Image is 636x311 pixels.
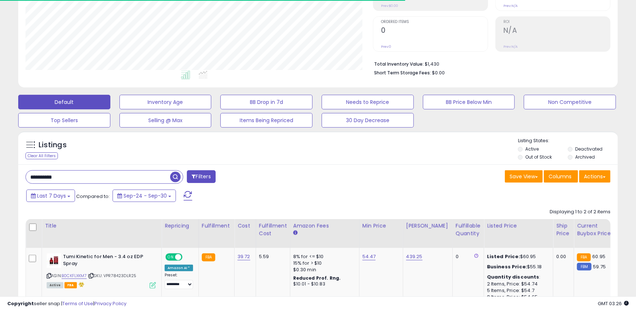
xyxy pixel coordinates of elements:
[37,192,66,199] span: Last 7 Days
[26,190,75,202] button: Last 7 Days
[25,152,58,159] div: Clear All Filters
[18,95,110,109] button: Default
[63,253,152,269] b: Tumi Kinetic for Men - 3.4 oz EDP Spray
[187,170,215,183] button: Filters
[487,253,520,260] b: Listed Price:
[503,4,518,8] small: Prev: N/A
[575,154,595,160] label: Archived
[113,190,176,202] button: Sep-24 - Sep-30
[18,113,110,128] button: Top Sellers
[237,253,250,260] a: 39.72
[456,222,481,237] div: Fulfillable Quantity
[432,69,445,76] span: $0.00
[487,274,547,280] div: :
[165,222,196,230] div: Repricing
[549,173,572,180] span: Columns
[544,170,578,183] button: Columns
[39,140,67,150] h5: Listings
[47,253,61,268] img: 31LyBoUywQL._SL40_.jpg
[487,222,550,230] div: Listed Price
[593,253,606,260] span: 60.95
[524,95,616,109] button: Non Competitive
[593,263,606,270] span: 59.75
[525,146,539,152] label: Active
[406,222,449,230] div: [PERSON_NAME]
[259,253,284,260] div: 5.59
[556,253,568,260] div: 0.00
[503,20,610,24] span: ROI
[362,222,400,230] div: Min Price
[577,253,590,261] small: FBA
[7,300,126,307] div: seller snap | |
[575,146,602,152] label: Deactivated
[577,263,591,271] small: FBM
[119,113,212,128] button: Selling @ Max
[525,154,552,160] label: Out of Stock
[94,300,126,307] a: Privacy Policy
[406,253,423,260] a: 439.25
[322,113,414,128] button: 30 Day Decrease
[381,26,488,36] h2: 0
[181,254,193,260] span: OFF
[166,254,175,260] span: ON
[202,253,215,261] small: FBA
[293,267,354,273] div: $0.30 min
[293,253,354,260] div: 8% for <= $10
[293,222,356,230] div: Amazon Fees
[64,282,77,288] span: FBA
[362,253,376,260] a: 54.47
[487,263,527,270] b: Business Price:
[487,281,547,287] div: 2 Items, Price: $54.74
[119,95,212,109] button: Inventory Age
[423,95,515,109] button: BB Price Below Min
[598,300,629,307] span: 2025-10-9 03:26 GMT
[45,222,158,230] div: Title
[579,170,611,183] button: Actions
[7,300,34,307] strong: Copyright
[381,20,488,24] span: Ordered Items
[202,222,231,230] div: Fulfillment
[123,192,167,199] span: Sep-24 - Sep-30
[374,70,431,76] b: Short Term Storage Fees:
[77,282,85,287] i: hazardous material
[47,253,156,288] div: ASIN:
[487,273,539,280] b: Quantity discounts
[293,275,341,281] b: Reduced Prof. Rng.
[293,281,354,287] div: $10.01 - $10.83
[237,222,253,230] div: Cost
[374,59,605,68] li: $1,430
[293,230,298,236] small: Amazon Fees.
[505,170,543,183] button: Save View
[165,273,193,289] div: Preset:
[487,264,547,270] div: $55.18
[47,282,63,288] span: All listings currently available for purchase on Amazon
[577,222,615,237] div: Current Buybox Price
[220,95,313,109] button: BB Drop in 7d
[518,137,617,144] p: Listing States:
[88,273,136,279] span: | SKU: VPR78423DLR25
[550,209,611,215] div: Displaying 1 to 2 of 2 items
[381,44,391,49] small: Prev: 0
[62,273,87,279] a: B0CKFLXKM7
[374,61,424,67] b: Total Inventory Value:
[487,294,547,300] div: 8 Items, Price: $54.65
[381,4,398,8] small: Prev: $0.00
[487,287,547,294] div: 5 Items, Price: $54.7
[76,193,110,200] span: Compared to:
[220,113,313,128] button: Items Being Repriced
[503,26,610,36] h2: N/A
[456,253,478,260] div: 0
[556,222,571,237] div: Ship Price
[62,300,93,307] a: Terms of Use
[259,222,287,237] div: Fulfillment Cost
[322,95,414,109] button: Needs to Reprice
[165,265,193,271] div: Amazon AI *
[487,253,547,260] div: $60.95
[503,44,518,49] small: Prev: N/A
[293,260,354,267] div: 15% for > $10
